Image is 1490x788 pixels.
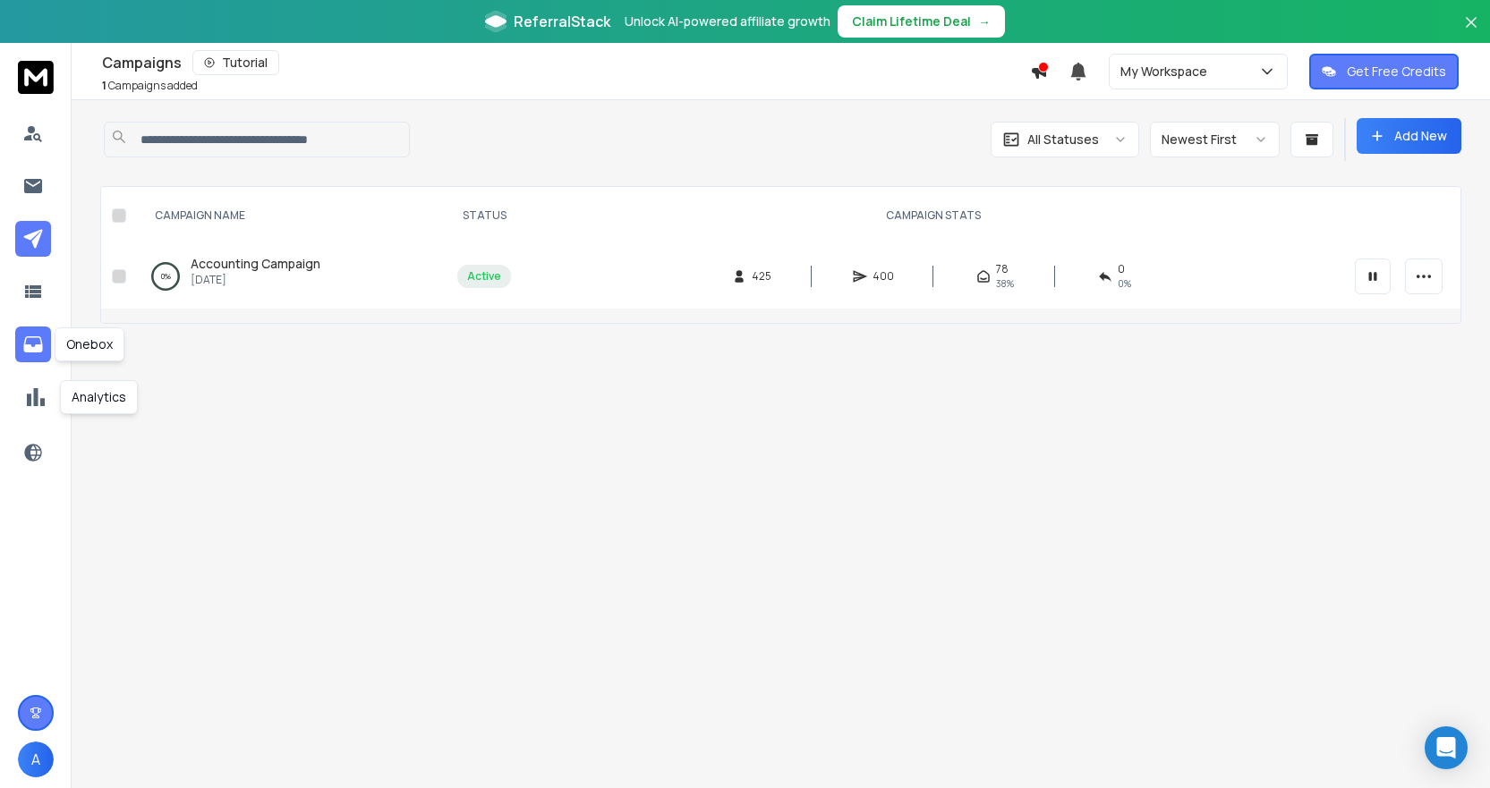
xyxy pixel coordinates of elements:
p: Unlock AI-powered affiliate growth [625,13,830,30]
span: 0 % [1118,276,1131,291]
div: Analytics [60,380,138,414]
span: ReferralStack [514,11,610,32]
span: 78 [996,262,1009,276]
p: 0 % [161,267,171,285]
p: Get Free Credits [1347,63,1446,80]
span: Accounting Campaign [191,255,320,272]
a: Accounting Campaign [191,255,320,273]
p: All Statuses [1027,131,1099,148]
span: 400 [873,269,894,284]
span: 38 % [996,276,1014,291]
p: Campaigns added [102,79,198,93]
button: Add New [1357,118,1461,154]
button: Get Free Credits [1309,54,1459,89]
span: 0 [1118,262,1125,276]
button: Claim Lifetime Deal→ [838,5,1005,38]
div: Open Intercom Messenger [1425,726,1468,769]
button: A [18,741,54,777]
div: Onebox [55,327,124,361]
button: Close banner [1460,11,1483,54]
div: Active [467,269,501,284]
th: CAMPAIGN STATS [522,187,1344,244]
button: Newest First [1150,122,1280,157]
th: CAMPAIGN NAME [133,187,447,244]
span: → [978,13,991,30]
p: [DATE] [191,273,320,287]
span: 1 [102,78,106,93]
span: 425 [752,269,771,284]
td: 0%Accounting Campaign[DATE] [133,244,447,309]
th: STATUS [447,187,522,244]
p: My Workspace [1120,63,1214,80]
div: Campaigns [102,50,1030,75]
button: Tutorial [192,50,279,75]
